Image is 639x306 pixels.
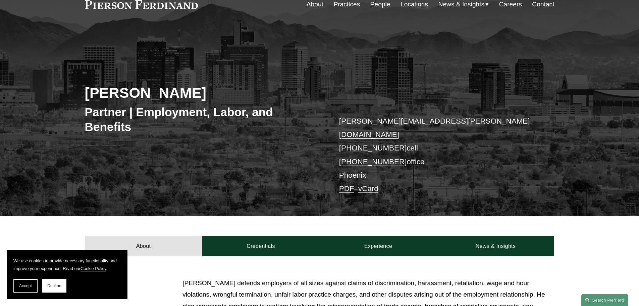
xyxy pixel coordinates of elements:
[339,144,407,152] a: [PHONE_NUMBER]
[85,84,320,101] h2: [PERSON_NAME]
[320,236,437,256] a: Experience
[339,158,407,166] a: [PHONE_NUMBER]
[339,117,530,139] a: [PERSON_NAME][EMAIL_ADDRESS][PERSON_NAME][DOMAIN_NAME]
[85,105,320,134] h3: Partner | Employment, Labor, and Benefits
[7,250,127,299] section: Cookie banner
[581,294,628,306] a: Search this site
[47,283,61,288] span: Decline
[437,236,554,256] a: News & Insights
[13,279,38,293] button: Accept
[202,236,320,256] a: Credentials
[81,266,106,271] a: Cookie Policy
[339,115,535,196] p: cell office Phoenix –
[13,257,121,272] p: We use cookies to provide necessary functionality and improve your experience. Read our .
[339,184,354,193] a: PDF
[19,283,32,288] span: Accept
[358,184,378,193] a: vCard
[42,279,66,293] button: Decline
[85,236,202,256] a: About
